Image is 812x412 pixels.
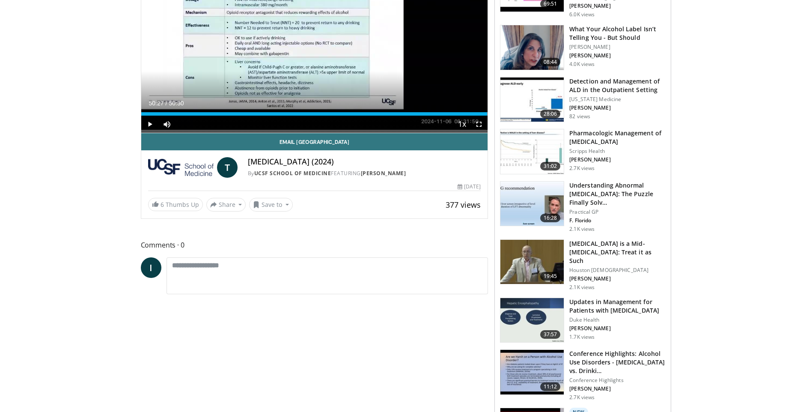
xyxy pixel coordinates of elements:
[500,181,666,233] a: 16:28 Understanding Abnormal [MEDICAL_DATA]: The Puzzle Finally Solv… Practical GP F. Florido 2.1...
[500,129,666,174] a: 31:02 Pharmacologic Management of [MEDICAL_DATA] Scripps Health [PERSON_NAME] 2.7K views
[161,200,164,209] span: 6
[569,394,595,401] p: 2.7K views
[148,198,203,211] a: 6 Thumbs Up
[569,316,666,323] p: Duke Health
[141,116,158,133] button: Play
[540,330,561,339] span: 37:57
[569,11,595,18] p: 6.0K views
[569,325,666,332] p: [PERSON_NAME]
[141,239,488,251] span: Comments 0
[500,350,564,394] img: c402b608-b019-4b0f-b3ee-73ee45abbc79.150x105_q85_crop-smart_upscale.jpg
[569,275,666,282] p: [PERSON_NAME]
[569,52,666,59] p: [PERSON_NAME]
[569,25,666,42] h3: What Your Alcohol Label Isn’t Telling You - But Should
[169,100,184,107] span: 50:30
[569,104,666,111] p: [PERSON_NAME]
[540,58,561,66] span: 08:44
[500,77,666,122] a: 28:06 Detection and Management of ALD in the Outpatient Setting [US_STATE] Medicine [PERSON_NAME]...
[141,257,161,278] a: I
[500,182,564,226] img: 756ba46d-873c-446a-bef7-b53f94477476.150x105_q85_crop-smart_upscale.jpg
[540,162,561,170] span: 31:02
[569,156,666,163] p: [PERSON_NAME]
[569,334,595,340] p: 1.7K views
[500,25,564,70] img: 3c46fb29-c319-40f0-ac3f-21a5db39118c.png.150x105_q85_crop-smart_upscale.png
[569,385,666,392] p: [PERSON_NAME]
[569,209,666,215] p: Practical GP
[569,96,666,103] p: [US_STATE] Medicine
[148,157,214,178] img: UCSF School of Medicine
[458,183,481,191] div: [DATE]
[149,100,164,107] span: 50:27
[217,157,238,178] a: T
[500,129,564,174] img: b20a009e-c028-45a8-b15f-eefb193e12bc.150x105_q85_crop-smart_upscale.jpg
[569,77,666,94] h3: Detection and Management of ALD in the Outpatient Setting
[141,112,488,116] div: Progress Bar
[569,113,590,120] p: 82 views
[248,157,481,167] h4: [MEDICAL_DATA] (2024)
[569,267,666,274] p: Houston [DEMOGRAPHIC_DATA]
[500,298,564,343] img: 68645ce3-7bf1-4726-bf7a-2edc1bf7921b.150x105_q85_crop-smart_upscale.jpg
[569,3,666,9] p: [PERSON_NAME]
[446,200,481,210] span: 377 views
[569,61,595,68] p: 4.0K views
[254,170,331,177] a: UCSF School of Medicine
[500,25,666,70] a: 08:44 What Your Alcohol Label Isn’t Telling You - But Should [PERSON_NAME] [PERSON_NAME] 4.0K views
[540,214,561,222] span: 16:28
[166,100,167,107] span: /
[500,239,666,291] a: 19:45 [MEDICAL_DATA] is a Mid-[MEDICAL_DATA]: Treat it as Such Houston [DEMOGRAPHIC_DATA] [PERSON...
[569,298,666,315] h3: Updates in Management for Patients with [MEDICAL_DATA]
[569,377,666,384] p: Conference Highlights
[540,110,561,118] span: 28:06
[569,44,666,51] p: [PERSON_NAME]
[141,133,488,150] a: Email [GEOGRAPHIC_DATA]
[500,78,564,122] img: 96c756ec-fe72-4b44-bfc2-c9e70a91edb0.150x105_q85_crop-smart_upscale.jpg
[569,284,595,291] p: 2.1K views
[248,170,481,177] div: By FEATURING
[453,116,470,133] button: Playback Rate
[206,198,246,212] button: Share
[249,198,293,212] button: Save to
[540,272,561,281] span: 19:45
[569,165,595,172] p: 2.7K views
[500,240,564,284] img: 747e94ab-1cae-4bba-8046-755ed87a7908.150x105_q85_crop-smart_upscale.jpg
[569,226,595,233] p: 2.1K views
[361,170,406,177] a: [PERSON_NAME]
[500,298,666,343] a: 37:57 Updates in Management for Patients with [MEDICAL_DATA] Duke Health [PERSON_NAME] 1.7K views
[569,349,666,375] h3: Conference Highlights: Alcohol Use Disorders - [MEDICAL_DATA] vs. Drinki…
[540,382,561,391] span: 11:12
[569,239,666,265] h3: [MEDICAL_DATA] is a Mid-[MEDICAL_DATA]: Treat it as Such
[569,148,666,155] p: Scripps Health
[470,116,488,133] button: Fullscreen
[569,181,666,207] h3: Understanding Abnormal [MEDICAL_DATA]: The Puzzle Finally Solv…
[500,349,666,401] a: 11:12 Conference Highlights: Alcohol Use Disorders - [MEDICAL_DATA] vs. Drinki… Conference Highli...
[569,217,666,224] p: F. Florido
[569,129,666,146] h3: Pharmacologic Management of [MEDICAL_DATA]
[158,116,175,133] button: Mute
